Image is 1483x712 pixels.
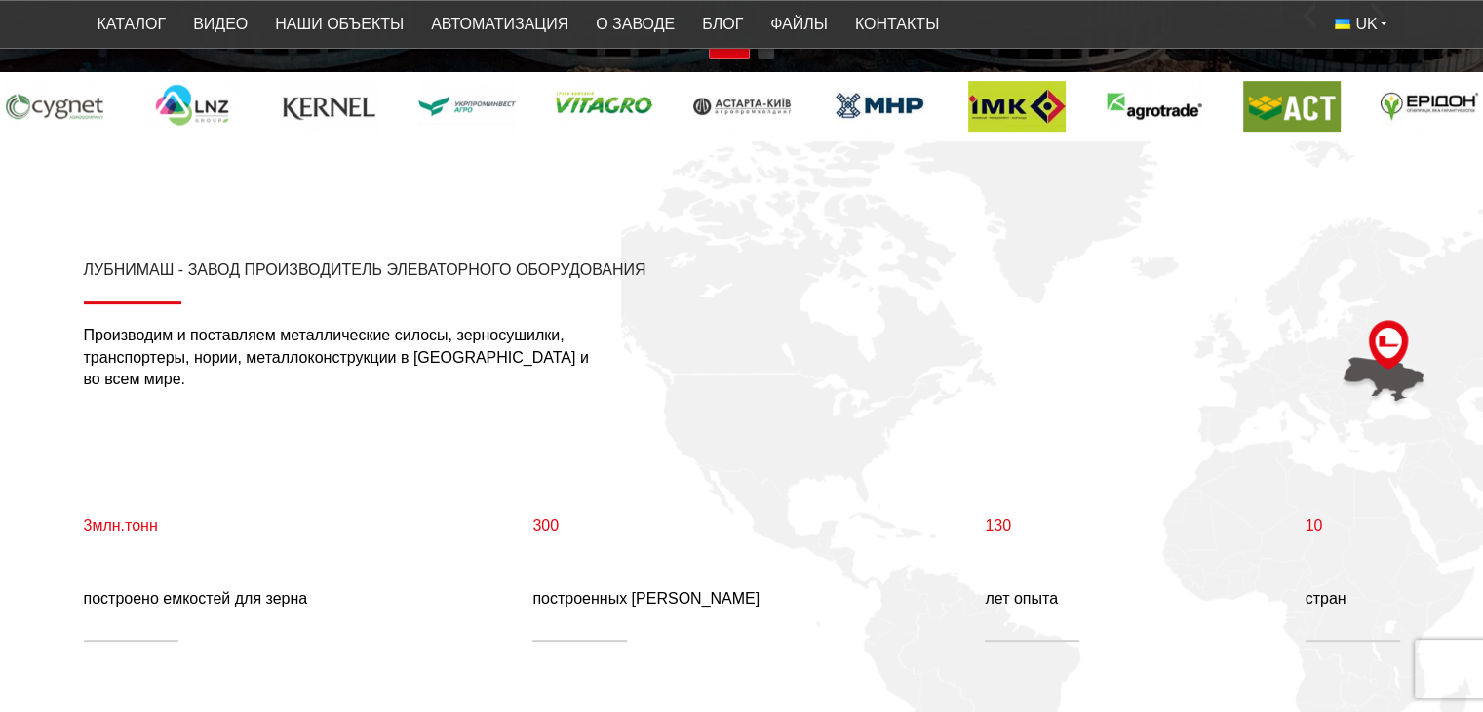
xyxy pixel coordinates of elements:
[758,47,774,59] span: Go to slide 2
[582,7,688,42] a: О заводе
[1335,19,1350,29] img: Украинский
[532,517,559,534] font: 300
[84,517,93,534] font: 3
[98,16,167,32] font: Каталог
[261,7,417,42] a: Наши объекты
[841,7,953,42] a: Контакты
[1306,590,1346,607] font: стран
[275,16,404,32] font: Наши объекты
[709,47,750,59] span: Go to slide 1
[985,517,1011,534] font: 130
[193,16,248,32] font: Видео
[757,7,841,42] a: Файлы
[1306,517,1323,534] font: 10
[770,16,828,32] font: Файлы
[84,7,180,42] a: Каталог
[688,7,757,42] a: Блог
[855,16,939,32] font: Контакты
[985,590,1058,607] font: лет опыта
[1355,16,1377,32] font: UK
[84,590,308,607] font: построено емкостей для зерна
[84,261,646,278] font: ЛУБНИМАШ - ЗАВОД ПРОИЗВОДИТЕЛЬ ЭЛЕВАТОРНОГО ОБОРУДОВАНИЯ
[702,16,743,32] font: Блог
[417,7,582,42] a: Автоматизация
[179,7,261,42] a: Видео
[596,16,675,32] font: О заводе
[532,590,760,607] font: построенных [PERSON_NAME]
[1321,7,1399,42] button: UK
[84,327,589,387] font: Производим и поставляем металлические силосы, зерносушилки, транспортеры, нории, металлоконструкц...
[92,517,157,534] font: млн.тонн
[431,16,568,32] font: Автоматизация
